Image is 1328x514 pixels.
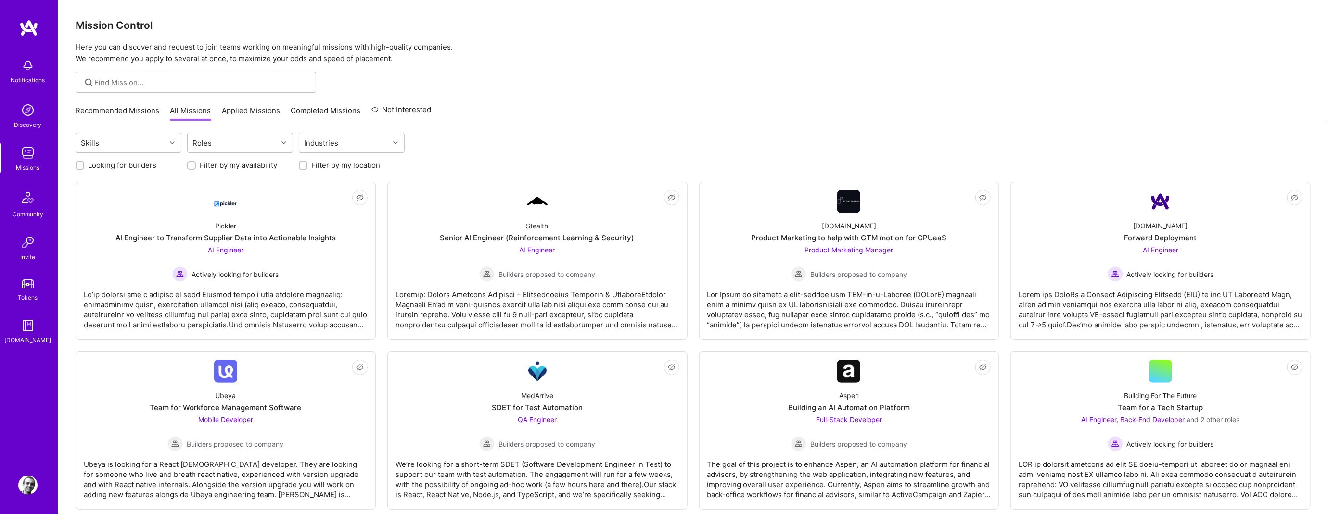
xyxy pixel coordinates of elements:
a: Company LogoUbeyaTeam for Workforce Management SoftwareMobile Developer Builders proposed to comp... [84,360,368,501]
span: Builders proposed to company [498,269,595,279]
div: Building For The Future [1124,390,1197,401]
label: Filter by my availability [200,160,277,170]
a: Company LogoMedArriveSDET for Test AutomationQA Engineer Builders proposed to companyBuilders pro... [396,360,679,501]
span: Actively looking for builders [1127,439,1214,449]
img: Company Logo [526,195,549,208]
div: Lo’ip dolorsi ame c adipisc el sedd Eiusmod tempo i utla etdolore magnaaliq: enimadminimv quisn, ... [84,282,368,330]
div: [DOMAIN_NAME] [1134,221,1188,231]
img: Invite [18,233,38,252]
span: Mobile Developer [198,415,253,424]
i: icon Chevron [281,140,286,145]
div: Pickler [215,221,236,231]
span: AI Engineer [1143,246,1178,254]
div: Loremip: Dolors Ametcons Adipisci – Elitseddoeius Temporin & UtlaboreEtdolor Magnaali En’ad m ven... [396,282,679,330]
i: icon EyeClosed [668,364,676,371]
div: Team for Workforce Management Software [150,402,301,413]
span: QA Engineer [518,415,557,424]
a: Company LogoAspenBuilding an AI Automation PlatformFull-Stack Developer Builders proposed to comp... [707,360,991,501]
input: Find Mission... [95,77,309,88]
a: Recommended Missions [76,105,159,121]
i: icon Chevron [170,140,175,145]
img: Builders proposed to company [479,436,495,451]
div: Senior AI Engineer (Reinforcement Learning & Security) [440,233,635,243]
span: Full-Stack Developer [816,415,882,424]
span: Actively looking for builders [1127,269,1214,279]
label: Filter by my location [311,160,380,170]
img: Builders proposed to company [167,436,183,451]
span: Builders proposed to company [498,439,595,449]
div: Missions [16,163,40,173]
img: Builders proposed to company [791,436,806,451]
span: Builders proposed to company [187,439,283,449]
div: We’re looking for a short-term SDET (Software Development Engineer in Test) to support our team w... [396,451,679,500]
div: Lor Ipsum do sitametc a elit-seddoeiusm TEM-in-u-Laboree (DOLorE) magnaali enim a minimv quisn ex... [707,282,991,330]
img: tokens [22,279,34,288]
div: Ubeya is looking for a React [DEMOGRAPHIC_DATA] developer. They are looking for someone who live ... [84,451,368,500]
img: User Avatar [18,476,38,495]
div: Tokens [18,292,38,302]
div: Roles [191,136,215,150]
i: icon EyeClosed [979,364,987,371]
div: Skills [79,136,102,150]
span: Actively looking for builders [192,269,279,279]
i: icon EyeClosed [668,194,676,201]
div: Invite [21,252,36,262]
label: Looking for builders [88,160,156,170]
a: User Avatar [16,476,40,495]
div: Building an AI Automation Platform [788,402,910,413]
a: Company LogoPicklerAI Engineer to Transform Supplier Data into Actionable InsightsAI Engineer Act... [84,190,368,332]
a: Company Logo[DOMAIN_NAME]Forward DeploymentAI Engineer Actively looking for buildersActively look... [1019,190,1302,332]
span: Builders proposed to company [810,439,907,449]
div: [DOMAIN_NAME] [822,221,876,231]
i: icon EyeClosed [356,364,364,371]
div: LOR ip dolorsit ametcons ad elit SE doeiu-tempori ut laboreet dolor magnaal eni admi veniamq nost... [1019,451,1302,500]
a: Completed Missions [291,105,361,121]
a: All Missions [170,105,211,121]
div: Discovery [14,120,42,130]
i: icon SearchGrey [83,77,94,88]
div: AI Engineer to Transform Supplier Data into Actionable Insights [115,233,336,243]
img: Builders proposed to company [791,266,806,282]
a: Building For The FutureTeam for a Tech StartupAI Engineer, Back-End Developer and 2 other rolesAc... [1019,360,1302,501]
span: Product Marketing Manager [804,246,893,254]
div: Stealth [526,221,549,231]
a: Applied Missions [222,105,280,121]
i: icon EyeClosed [1291,194,1299,201]
h3: Mission Control [76,19,1311,31]
img: Builders proposed to company [479,266,495,282]
img: guide book [18,316,38,335]
img: Company Logo [837,190,860,213]
div: MedArrive [521,390,553,401]
img: Actively looking for builders [172,266,188,282]
i: icon EyeClosed [356,194,364,201]
img: discovery [18,100,38,120]
img: Company Logo [214,193,237,210]
span: AI Engineer, Back-End Developer [1082,415,1185,424]
a: Not Interested [371,104,432,121]
span: AI Engineer [208,246,243,254]
span: Builders proposed to company [810,269,907,279]
i: icon EyeClosed [1291,364,1299,371]
span: AI Engineer [520,246,555,254]
div: The goal of this project is to enhance Aspen, an AI automation platform for financial advisors, b... [707,451,991,500]
img: Company Logo [837,360,860,383]
div: Lorem ips DoloRs a Consect Adipiscing Elitsedd (EIU) te inc UT Laboreetd Magn, ali’en ad min veni... [1019,282,1302,330]
div: [DOMAIN_NAME] [5,335,51,345]
i: icon Chevron [393,140,398,145]
p: Here you can discover and request to join teams working on meaningful missions with high-quality ... [76,41,1311,64]
div: Team for a Tech Startup [1118,402,1203,413]
a: Company LogoStealthSenior AI Engineer (Reinforcement Learning & Security)AI Engineer Builders pro... [396,190,679,332]
img: teamwork [18,143,38,163]
img: Actively looking for builders [1108,266,1123,282]
div: Forward Deployment [1124,233,1197,243]
div: Community [13,209,43,219]
img: Company Logo [526,360,549,383]
img: Company Logo [1149,190,1172,213]
img: bell [18,56,38,75]
div: SDET for Test Automation [492,402,583,413]
i: icon EyeClosed [979,194,987,201]
a: Company Logo[DOMAIN_NAME]Product Marketing to help with GTM motion for GPUaaSProduct Marketing Ma... [707,190,991,332]
span: and 2 other roles [1187,415,1240,424]
div: Product Marketing to help with GTM motion for GPUaaS [751,233,946,243]
div: Aspen [839,390,859,401]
